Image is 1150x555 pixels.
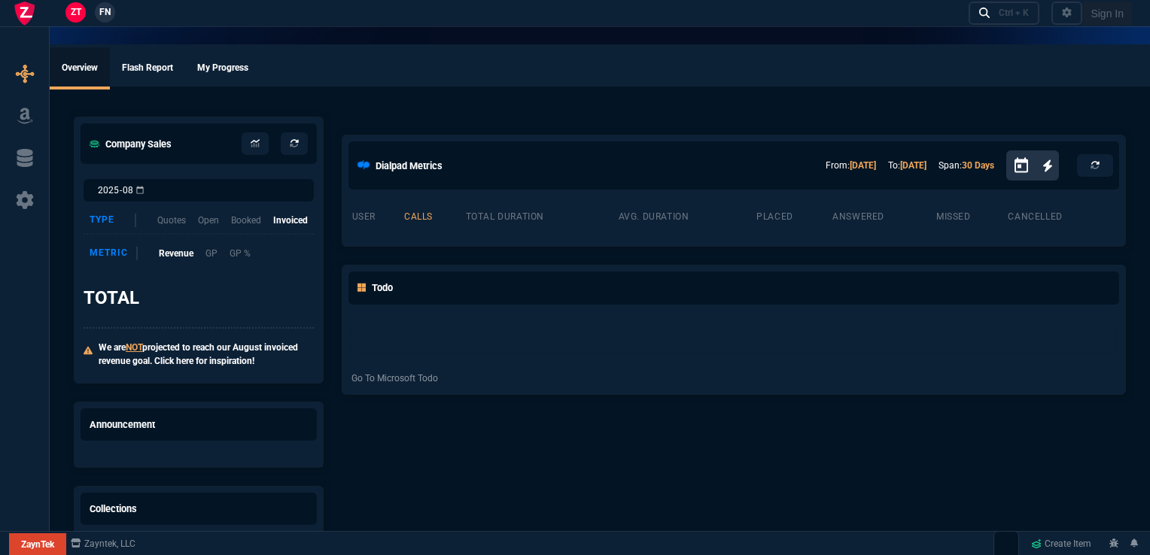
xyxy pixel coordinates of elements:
[962,160,994,171] a: 30 Days
[351,205,403,226] th: user
[936,205,1007,226] th: missed
[1012,155,1042,177] button: Open calendar
[999,7,1029,19] div: Ctrl + K
[66,537,140,550] a: msbcCompanyName
[939,159,994,172] p: Span:
[826,159,876,172] p: From:
[90,417,155,432] h5: Announcement
[50,47,110,89] a: Overview
[231,214,261,227] p: Booked
[850,160,876,171] a: [DATE]
[90,247,138,260] div: Metric
[159,247,193,260] p: Revenue
[185,47,260,89] a: My Progress
[888,159,926,172] p: To:
[357,281,393,295] h5: Todo
[273,214,308,227] p: Invoiced
[205,247,218,260] p: GP
[1007,205,1116,226] th: cancelled
[198,214,219,227] p: Open
[376,159,443,173] h5: Dialpad Metrics
[900,160,926,171] a: [DATE]
[756,205,832,226] th: placed
[84,287,139,309] h3: TOTAL
[90,502,137,516] h5: Collections
[157,214,186,227] p: Quotes
[99,5,111,19] span: FN
[90,214,136,227] div: Type
[465,205,618,226] th: total duration
[230,247,251,260] p: GP %
[71,5,81,19] span: ZT
[832,205,936,226] th: answered
[126,342,142,353] span: NOT
[618,205,756,226] th: avg. duration
[99,341,314,368] p: We are projected to reach our August invoiced revenue goal. Click here for inspiration!
[90,137,172,151] h5: Company Sales
[1025,532,1097,555] a: Create Item
[110,47,185,89] a: Flash Report
[403,205,465,226] th: calls
[351,372,438,385] a: Go To Microsoft Todo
